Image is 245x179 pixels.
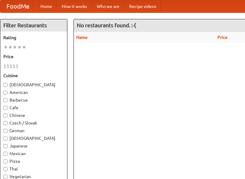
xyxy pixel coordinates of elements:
input: American [3,91,7,95]
input: Chinese [3,114,7,117]
input: Thai [3,167,7,171]
a: Recipe videos [124,0,161,13]
a: Name [76,35,88,40]
input: Japanese [3,144,7,148]
li: $ [6,63,9,69]
input: [DEMOGRAPHIC_DATA] [3,83,7,87]
ng-pluralize: No restaurants found. :-( [77,22,136,28]
a: How it works [57,0,92,13]
input: Barbecue [3,98,7,102]
label: Thai [3,166,64,172]
input: Vegetarian [3,175,7,179]
li: ★ [3,44,8,50]
label: Japanese [3,143,64,149]
label: [DEMOGRAPHIC_DATA] [3,135,64,141]
li: ★ [13,44,17,50]
label: Pizza [3,158,64,164]
input: Pizza [3,159,7,163]
input: [DEMOGRAPHIC_DATA] [3,136,7,140]
input: Mexican [3,152,7,156]
h5: Cuisine [3,73,64,79]
li: $ [16,63,19,69]
h4: Filter Restaurants [0,19,67,32]
h5: Rating [3,35,64,41]
input: German [3,129,7,133]
label: Czech / Slovak [3,120,64,126]
input: Czech / Slovak [3,121,7,125]
label: American [3,89,64,95]
li: ★ [17,44,22,50]
label: [DEMOGRAPHIC_DATA] [3,82,64,88]
label: Mexican [3,151,64,157]
li: $ [9,63,13,69]
a: Who we are [92,0,124,13]
a: Home [36,0,57,13]
li: ★ [22,44,26,50]
label: Cafe [3,105,64,111]
li: $ [3,63,6,69]
label: Chinese [3,112,64,118]
h5: Price [3,54,64,60]
label: German [3,128,64,134]
input: Cafe [3,106,7,110]
label: Barbecue [3,97,64,103]
li: ★ [8,44,13,50]
a: FoodMe [0,0,36,13]
a: Price [217,35,228,40]
li: $ [13,63,16,69]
